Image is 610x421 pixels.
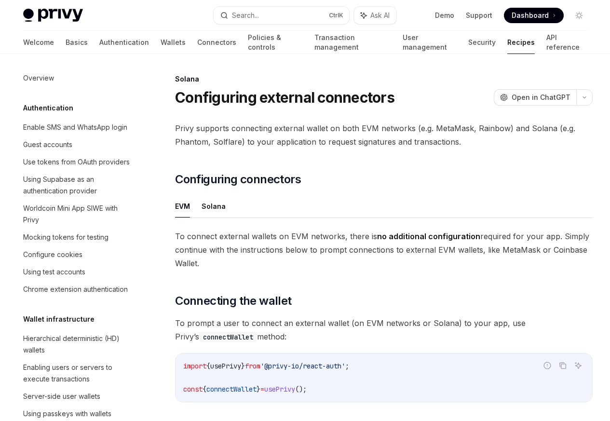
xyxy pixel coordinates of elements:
a: Enabling users or servers to execute transactions [15,359,139,388]
a: Overview [15,69,139,87]
span: connectWallet [206,385,257,394]
button: Ask AI [354,7,396,24]
span: const [183,385,203,394]
span: ; [345,362,349,370]
span: usePrivy [264,385,295,394]
div: Configure cookies [23,249,82,260]
a: Server-side user wallets [15,388,139,405]
div: Worldcoin Mini App SIWE with Privy [23,203,133,226]
strong: no additional configuration [377,231,480,241]
div: Guest accounts [23,139,72,150]
a: Hierarchical deterministic (HD) wallets [15,330,139,359]
span: usePrivy [210,362,241,370]
div: Server-side user wallets [23,391,100,402]
span: (); [295,385,307,394]
div: Solana [175,74,593,84]
button: Copy the contents from the code block [556,359,569,372]
span: Ask AI [370,11,390,20]
a: Support [466,11,492,20]
div: Overview [23,72,54,84]
button: Open in ChatGPT [494,89,576,106]
a: Security [468,31,496,54]
a: Authentication [99,31,149,54]
div: Search... [232,10,259,21]
a: API reference [546,31,587,54]
div: Using passkeys with wallets [23,408,111,420]
button: Solana [202,195,226,217]
span: Privy supports connecting external wallet on both EVM networks (e.g. MetaMask, Rainbow) and Solan... [175,122,593,149]
div: Using Supabase as an authentication provider [23,174,133,197]
span: Configuring connectors [175,172,301,187]
span: '@privy-io/react-auth' [260,362,345,370]
a: Chrome extension authentication [15,281,139,298]
a: Using test accounts [15,263,139,281]
a: Welcome [23,31,54,54]
span: { [206,362,210,370]
a: Dashboard [504,8,564,23]
span: Open in ChatGPT [512,93,570,102]
a: Use tokens from OAuth providers [15,153,139,171]
span: To prompt a user to connect an external wallet (on EVM networks or Solana) to your app, use Privy... [175,316,593,343]
span: } [241,362,245,370]
a: Policies & controls [248,31,303,54]
code: connectWallet [199,332,257,342]
a: Mocking tokens for testing [15,229,139,246]
img: light logo [23,9,83,22]
button: Report incorrect code [541,359,554,372]
div: Enabling users or servers to execute transactions [23,362,133,385]
a: Demo [435,11,454,20]
a: Recipes [507,31,535,54]
div: Hierarchical deterministic (HD) wallets [23,333,133,356]
div: Chrome extension authentication [23,284,128,295]
span: { [203,385,206,394]
h1: Configuring external connectors [175,89,394,106]
h5: Wallet infrastructure [23,313,95,325]
a: Connectors [197,31,236,54]
span: import [183,362,206,370]
button: Ask AI [572,359,584,372]
a: Enable SMS and WhatsApp login [15,119,139,136]
span: = [260,385,264,394]
button: Toggle dark mode [571,8,587,23]
a: Basics [66,31,88,54]
button: EVM [175,195,190,217]
span: Connecting the wallet [175,293,291,309]
span: To connect external wallets on EVM networks, there is required for your app. Simply continue with... [175,230,593,270]
a: Transaction management [314,31,391,54]
div: Enable SMS and WhatsApp login [23,122,127,133]
a: Configure cookies [15,246,139,263]
div: Mocking tokens for testing [23,231,108,243]
div: Use tokens from OAuth providers [23,156,130,168]
div: Using test accounts [23,266,85,278]
span: Ctrl K [329,12,343,19]
a: Worldcoin Mini App SIWE with Privy [15,200,139,229]
span: } [257,385,260,394]
a: Guest accounts [15,136,139,153]
h5: Authentication [23,102,73,114]
span: from [245,362,260,370]
a: User management [403,31,457,54]
span: Dashboard [512,11,549,20]
a: Using Supabase as an authentication provider [15,171,139,200]
button: Search...CtrlK [214,7,349,24]
a: Wallets [161,31,186,54]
